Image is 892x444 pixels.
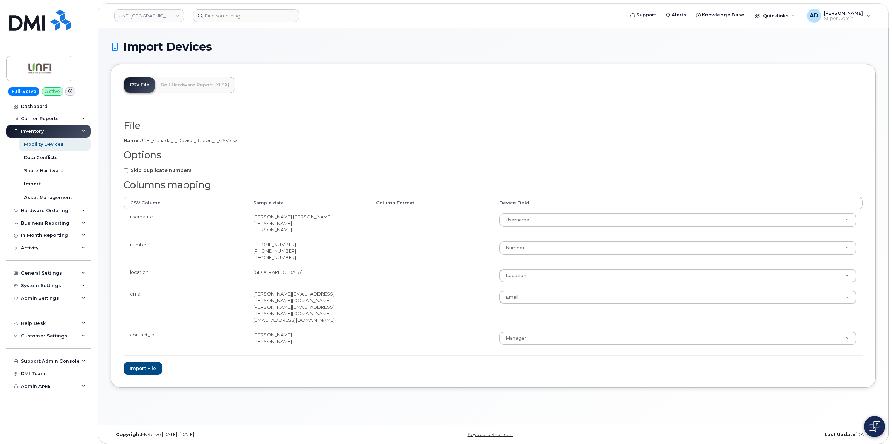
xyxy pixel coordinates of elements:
[502,272,526,279] span: Location
[869,421,880,432] img: Open chat
[500,214,856,226] a: Username
[124,77,155,93] a: CSV File
[500,242,856,254] a: Number
[124,138,140,143] strong: Name:
[247,286,370,327] td: [PERSON_NAME][EMAIL_ADDRESS][PERSON_NAME][DOMAIN_NAME] [PERSON_NAME][EMAIL_ADDRESS][PERSON_NAME][...
[247,327,370,349] td: [PERSON_NAME] [PERSON_NAME]
[111,432,366,437] div: MyServe [DATE]–[DATE]
[124,286,247,327] td: email
[124,237,247,265] td: number
[124,265,247,286] td: location
[247,197,370,209] th: Sample data
[468,432,513,437] a: Keyboard Shortcuts
[500,291,856,304] a: Email
[124,137,863,144] p: UNFI_Canada_-_Device_Report_-_CSV.csv
[155,77,235,93] a: Bell Hardware Report (XLSX)
[247,265,370,286] td: [GEOGRAPHIC_DATA]
[502,245,525,251] span: Number
[111,41,876,53] h1: Import Devices
[502,335,526,341] span: Manager
[124,180,863,190] h2: Columns mapping
[124,121,863,131] h2: File
[621,432,876,437] div: [DATE]
[825,432,855,437] strong: Last Update
[502,217,529,223] span: Username
[493,197,863,209] th: Device Field
[124,168,128,173] input: Skip duplicate numbers
[500,269,856,282] a: Location
[124,327,247,349] td: contact_id
[124,209,247,237] td: username
[124,197,247,209] th: CSV Column
[247,209,370,237] td: [PERSON_NAME] [PERSON_NAME] [PERSON_NAME] [PERSON_NAME]
[116,432,141,437] strong: Copyright
[131,167,192,173] strong: Skip duplicate numbers
[124,150,863,160] h2: Options
[247,237,370,265] td: [PHONE_NUMBER] [PHONE_NUMBER] [PHONE_NUMBER]
[370,197,493,209] th: Column Format
[502,294,518,300] span: Email
[124,362,162,375] button: Import file
[500,332,856,344] a: Manager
